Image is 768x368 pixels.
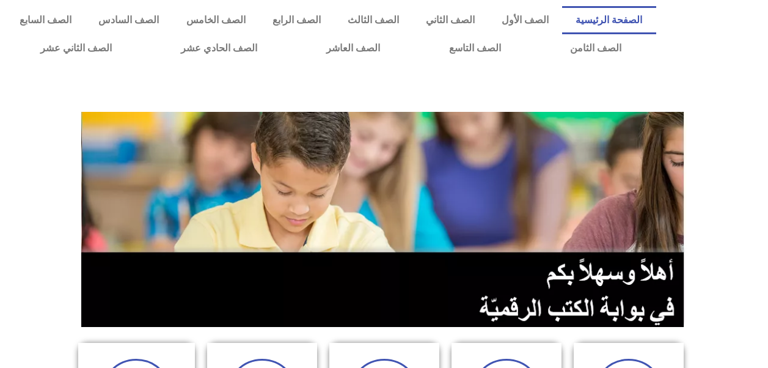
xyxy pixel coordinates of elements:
a: الصف الحادي عشر [147,34,292,62]
a: الصف السادس [85,6,172,34]
a: الصفحة الرئيسية [562,6,656,34]
a: الصف العاشر [292,34,415,62]
a: الصف التاسع [415,34,536,62]
a: الصف الأول [488,6,562,34]
a: الصف السابع [6,6,85,34]
a: الصف الثامن [536,34,656,62]
a: الصف الخامس [172,6,258,34]
a: الصف الرابع [259,6,334,34]
a: الصف الثاني عشر [6,34,147,62]
a: الصف الثالث [334,6,412,34]
a: الصف الثاني [412,6,488,34]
